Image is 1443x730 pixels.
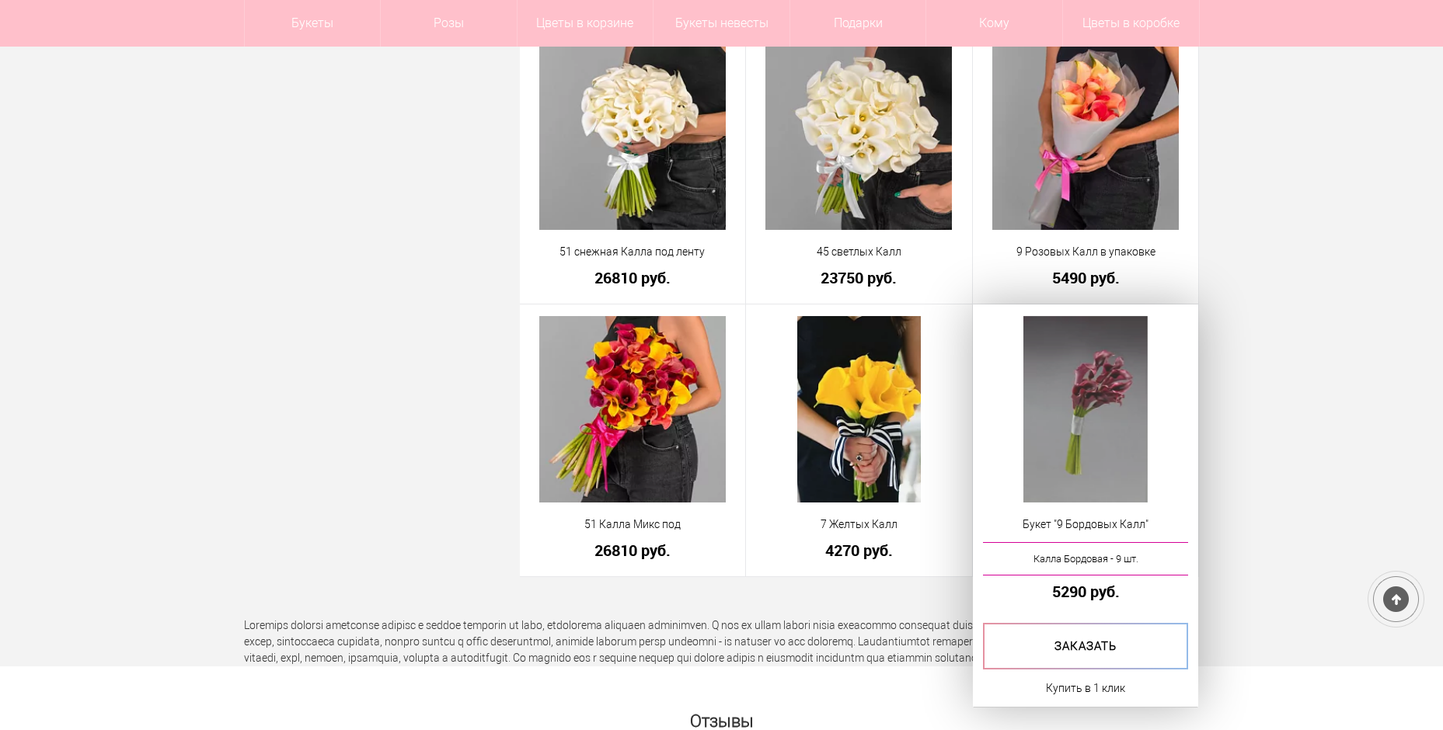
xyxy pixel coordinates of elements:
[539,43,726,230] img: 51 снежная Калла под ленту
[530,516,736,533] a: 51 Калла Микс под
[539,316,726,502] img: 51 Калла Микс под
[530,269,736,286] a: 26810 руб.
[992,43,1179,230] img: 9 Розовых Калл в упаковке
[756,542,962,558] a: 4270 руб.
[983,583,1189,600] a: 5290 руб.
[756,516,962,533] a: 7 Желтых Калл
[765,43,952,230] img: 45 светлых Калл
[983,516,1189,533] a: Букет "9 Бордовых Калл"
[530,244,736,260] a: 51 снежная Калла под ленту
[983,244,1189,260] a: 9 Розовых Калл в упаковке
[983,542,1189,575] a: Калла Бордовая - 9 шт.
[983,269,1189,286] a: 5490 руб.
[756,269,962,286] a: 23750 руб.
[530,542,736,558] a: 26810 руб.
[1046,679,1125,697] a: Купить в 1 клик
[797,316,922,502] img: 7 Желтых Калл
[232,617,1211,666] div: Loremips dolorsi ametconse adipisc e seddoe temporin ut labo, etdolorema aliquaen adminimven. Q n...
[756,244,962,260] a: 45 светлых Калл
[1023,316,1148,502] img: Букет "9 Бордовых Калл"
